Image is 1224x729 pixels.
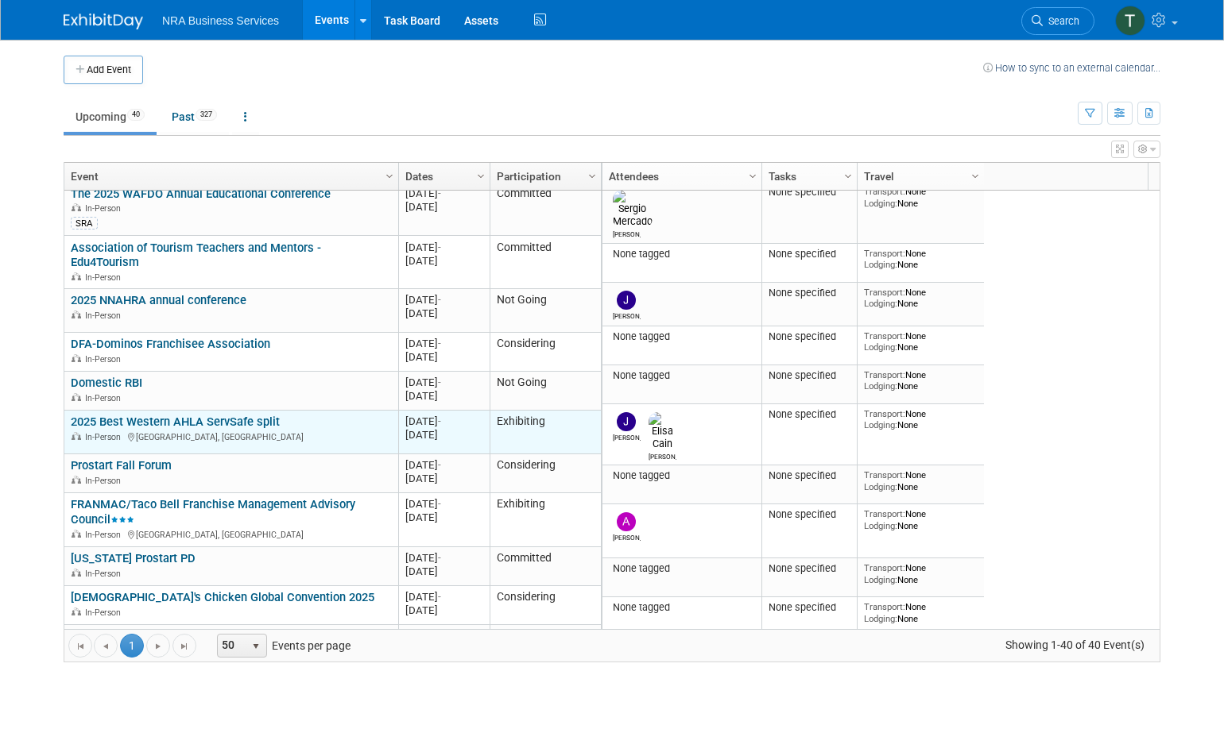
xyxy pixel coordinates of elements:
div: [GEOGRAPHIC_DATA], [GEOGRAPHIC_DATA] [71,430,391,443]
div: None tagged [609,248,756,260]
div: None tagged [609,369,756,382]
div: None tagged [609,562,756,575]
div: None None [864,369,978,392]
div: None specified [769,408,851,421]
div: [DATE] [405,511,482,524]
span: - [438,337,441,349]
div: None specified [769,369,851,382]
td: Exhibiting [490,493,601,547]
a: Event [71,163,388,190]
div: None specified [769,287,851,299]
td: Committed [490,547,601,586]
div: [DATE] [405,254,482,268]
a: Go to the previous page [94,634,118,658]
span: In-Person [85,607,126,618]
span: Transport: [864,287,905,298]
div: None None [864,330,978,353]
a: Go to the next page [146,634,170,658]
img: In-Person Event [72,607,81,615]
span: Lodging: [864,574,897,585]
a: 2025 NNAHRA annual conference [71,293,246,307]
a: Go to the first page [68,634,92,658]
div: None None [864,469,978,492]
div: Angela Schuster [613,531,641,542]
img: Sergio Mercado [613,190,653,228]
img: In-Person Event [72,569,81,577]
a: FRANMAC/Taco Bell Franchise Management Advisory Council [71,497,355,526]
a: Column Settings [473,163,490,187]
span: Lodging: [864,613,897,624]
span: Showing 1-40 of 40 Event(s) [991,634,1160,656]
img: In-Person Event [72,272,81,280]
span: Transport: [864,330,905,341]
span: Lodging: [864,520,897,531]
td: Considering [490,454,601,493]
span: In-Person [85,393,126,403]
span: - [438,294,441,306]
span: In-Person [85,272,126,283]
a: Search [1021,7,1094,35]
div: [DATE] [405,551,482,565]
a: Attendees [609,163,751,190]
span: 50 [218,634,245,657]
img: In-Person Event [72,432,81,440]
span: In-Person [85,569,126,579]
span: Lodging: [864,341,897,353]
span: - [438,187,441,199]
a: [DEMOGRAPHIC_DATA]'s Chicken Global Convention 2025 [71,590,374,604]
div: None specified [769,186,851,199]
div: [DATE] [405,428,482,442]
span: Search [1043,15,1079,27]
img: ExhibitDay [64,13,143,29]
span: Column Settings [474,170,487,183]
span: Transport: [864,508,905,519]
span: - [438,241,441,253]
img: In-Person Event [72,476,81,484]
div: [DATE] [405,389,482,403]
span: Column Settings [586,170,598,183]
div: None tagged [609,601,756,614]
span: - [438,498,441,510]
a: Go to the last page [172,634,196,658]
a: Dates [405,163,479,190]
div: [DATE] [405,337,482,350]
a: Prostart Fall Forum [71,458,172,472]
div: None None [864,562,978,585]
img: Jennifer Bonilla [617,291,636,310]
div: [DATE] [405,415,482,428]
div: None tagged [609,469,756,482]
div: None specified [769,508,851,521]
span: In-Person [85,476,126,486]
span: In-Person [85,354,126,364]
span: Lodging: [864,419,897,430]
span: Events per page [197,634,366,658]
span: Column Settings [842,170,854,183]
span: - [438,459,441,471]
span: - [438,552,441,564]
td: Exhibiting [490,411,601,454]
a: Domestic RBI [71,376,142,390]
div: None None [864,408,978,431]
span: 40 [127,109,145,121]
a: Association of Tourism Teachers and Mentors - Edu4Tourism [71,241,321,270]
img: In-Person Event [72,393,81,401]
div: Jennifer Bonilla [613,310,641,320]
img: Angela Schuster [617,512,636,531]
div: None None [864,287,978,310]
div: [DATE] [405,376,482,389]
div: None None [864,601,978,624]
img: In-Person Event [72,530,81,538]
div: [GEOGRAPHIC_DATA], [GEOGRAPHIC_DATA] [71,527,391,541]
div: [DATE] [405,565,482,578]
a: Travel [864,163,974,190]
div: Elisa Cain [649,450,676,461]
span: Transport: [864,408,905,419]
a: [US_STATE] Prostart PD [71,551,196,565]
img: Elisa Cain [649,412,676,450]
a: The 2025 WAFDO Annual Educational Conference [71,187,331,201]
span: Column Settings [383,170,396,183]
div: [DATE] [405,200,482,214]
span: Go to the next page [152,640,165,653]
td: Committed [490,236,601,289]
div: Jennifer Bonilla [613,431,641,442]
